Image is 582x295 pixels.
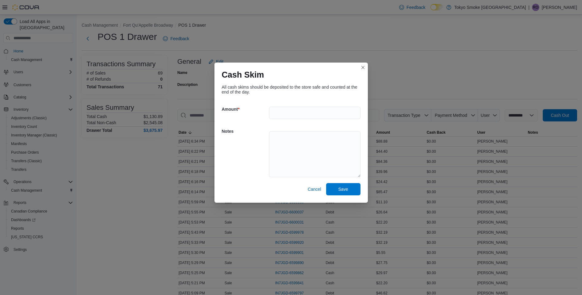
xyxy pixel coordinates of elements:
h5: Amount [222,103,268,115]
h1: Cash Skim [222,70,264,80]
button: Cancel [305,183,324,195]
div: All cash skims should be deposited to the store safe and counted at the end of the day. [222,85,360,94]
span: Save [338,186,348,192]
h5: Notes [222,125,268,137]
button: Closes this modal window [359,64,367,71]
button: Save [326,183,360,195]
span: Cancel [308,186,321,192]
